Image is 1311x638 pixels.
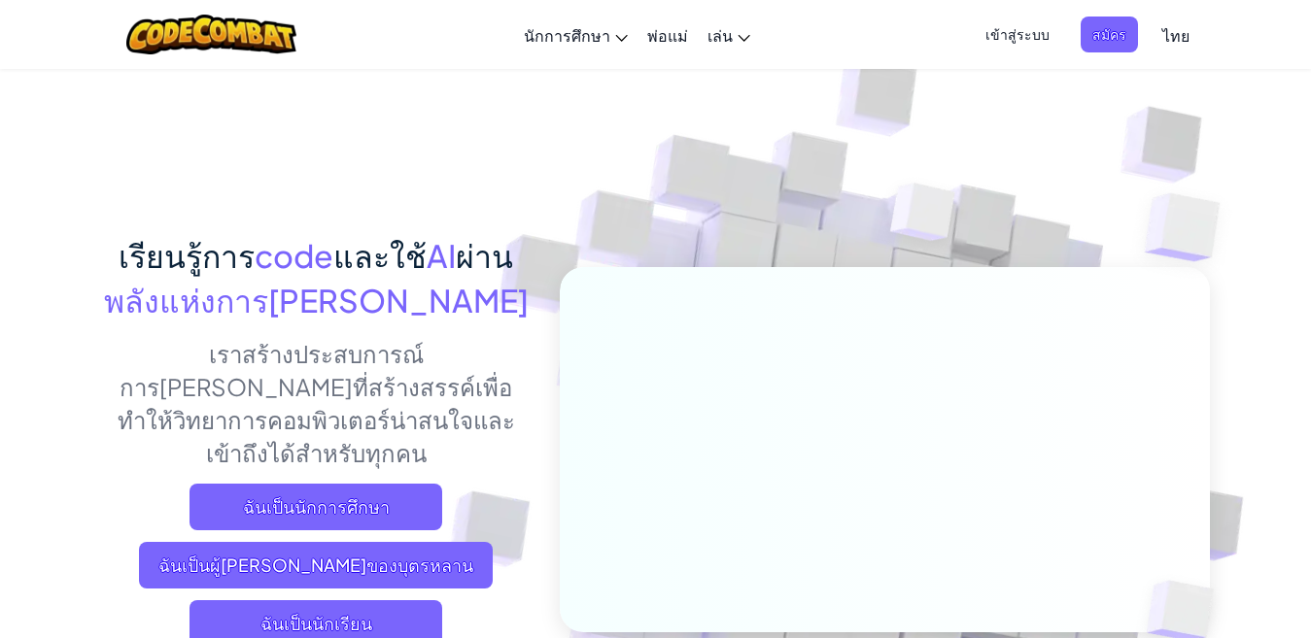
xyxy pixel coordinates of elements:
img: Overlap cubes [853,145,993,289]
button: เข้าสู่ระบบ [974,17,1061,52]
span: เล่น [707,25,733,46]
span: code [255,236,333,275]
span: พลังแห่งการ[PERSON_NAME] [104,281,529,319]
p: เราสร้างประสบการณ์การ[PERSON_NAME]ที่สร้างสรรค์เพื่อทำให้วิทยาการคอมพิวเตอร์น่าสนใจและเข้าถึงได้ส... [102,337,531,469]
a: ฉันเป็นผู้[PERSON_NAME]ของบุตรหลาน [139,542,493,588]
span: AI [427,236,456,275]
img: Overlap cubes [1106,146,1274,310]
span: ผ่าน [456,236,513,275]
a: นักการศึกษา [514,9,638,61]
span: และใช้ [333,236,427,275]
a: ฉันเป็นนักการศึกษา [190,484,442,530]
img: CodeCombat logo [126,15,296,54]
span: ไทย [1162,25,1190,46]
a: เล่น [698,9,760,61]
button: สมัคร [1081,17,1138,52]
span: นักการศึกษา [524,25,610,46]
span: เรียนรู้การ [119,236,255,275]
a: ไทย [1153,9,1199,61]
a: พ่อแม่ [638,9,698,61]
